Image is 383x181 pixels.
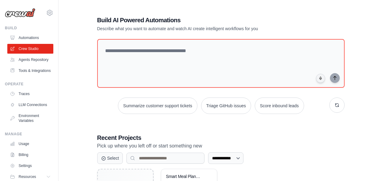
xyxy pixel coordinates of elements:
h1: Build AI Powered Automations [97,16,302,24]
a: Tools & Integrations [7,66,53,76]
div: Operate [5,82,53,87]
a: Automations [7,33,53,43]
span: Resources [19,174,36,179]
button: Summarize customer support tickets [118,98,197,114]
a: Traces [7,89,53,99]
button: Select [97,152,123,164]
a: Environment Variables [7,111,53,126]
a: LLM Connections [7,100,53,110]
button: Triage GitHub issues [201,98,251,114]
a: Usage [7,139,53,149]
h3: Recent Projects [97,133,345,142]
div: Build [5,26,53,30]
button: Click to speak your automation idea [316,74,325,83]
a: Agents Repository [7,55,53,65]
button: Get new suggestions [329,98,345,113]
img: Logo [5,8,35,17]
p: Describe what you want to automate and watch AI create intelligent workflows for you [97,26,302,32]
button: Score inbound leads [255,98,304,114]
div: Manage [5,132,53,137]
a: Billing [7,150,53,160]
p: Pick up where you left off or start something new [97,142,345,150]
a: Settings [7,161,53,171]
a: Crew Studio [7,44,53,54]
div: Smart Meal Planning Assistant [166,174,203,179]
